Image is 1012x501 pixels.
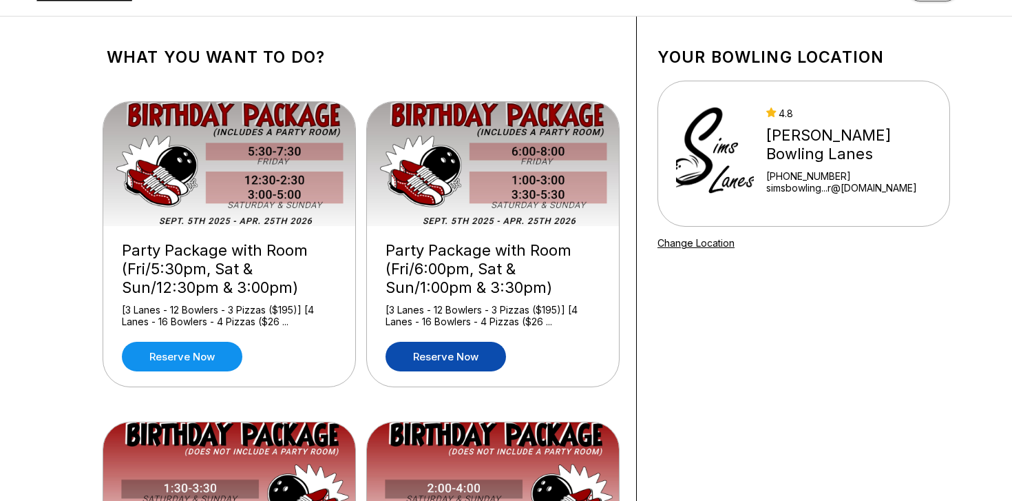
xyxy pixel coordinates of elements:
[766,126,943,163] div: [PERSON_NAME] Bowling Lanes
[107,48,615,67] h1: What you want to do?
[766,170,943,182] div: [PHONE_NUMBER]
[386,342,506,371] a: Reserve now
[386,241,600,297] div: Party Package with Room (Fri/6:00pm, Sat & Sun/1:00pm & 3:30pm)
[766,182,943,194] a: simsbowling...r@[DOMAIN_NAME]
[103,102,357,226] img: Party Package with Room (Fri/5:30pm, Sat & Sun/12:30pm & 3:00pm)
[367,102,620,226] img: Party Package with Room (Fri/6:00pm, Sat & Sun/1:00pm & 3:30pm)
[676,102,754,205] img: Sims Bowling Lanes
[386,304,600,328] div: [3 Lanes - 12 Bowlers - 3 Pizzas ($195)] [4 Lanes - 16 Bowlers - 4 Pizzas ($26 ...
[122,342,242,371] a: Reserve now
[122,304,337,328] div: [3 Lanes - 12 Bowlers - 3 Pizzas ($195)] [4 Lanes - 16 Bowlers - 4 Pizzas ($26 ...
[657,237,735,249] a: Change Location
[766,108,943,119] div: 4.8
[122,241,337,297] div: Party Package with Room (Fri/5:30pm, Sat & Sun/12:30pm & 3:00pm)
[657,48,950,67] h1: Your bowling location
